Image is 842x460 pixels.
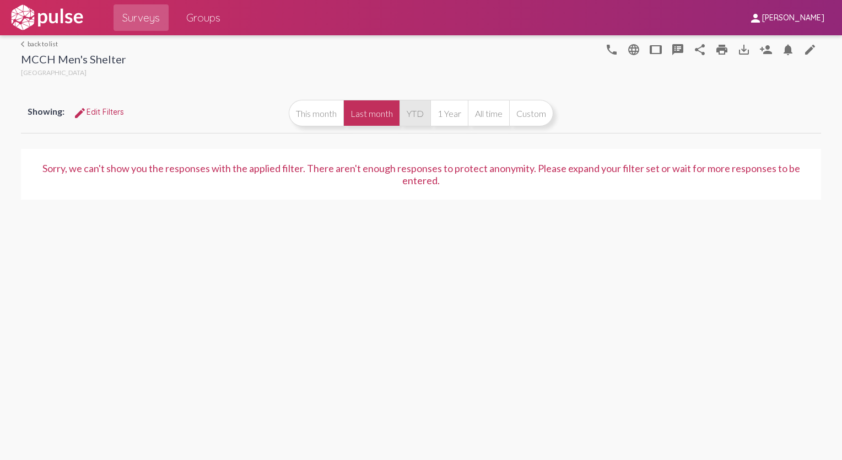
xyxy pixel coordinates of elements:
[509,100,553,126] button: Custom
[755,38,777,60] button: Person
[693,43,706,56] mat-icon: Share
[740,7,833,28] button: [PERSON_NAME]
[715,43,728,56] mat-icon: print
[671,43,684,56] mat-icon: speaker_notes
[21,52,126,68] div: MCCH Men's Shelter
[73,107,124,117] span: Edit Filters
[667,38,689,60] button: speaker_notes
[186,8,220,28] span: Groups
[737,43,751,56] mat-icon: Download
[430,100,468,126] button: 1 Year
[799,38,821,60] a: edit
[21,68,87,77] span: [GEOGRAPHIC_DATA]
[34,162,808,186] div: Sorry, we can't show you the responses with the applied filter. There aren't enough responses to ...
[733,38,755,60] button: Download
[64,102,133,122] button: Edit FiltersEdit Filters
[689,38,711,60] button: Share
[73,106,87,120] mat-icon: Edit Filters
[400,100,430,126] button: YTD
[803,43,817,56] mat-icon: edit
[627,43,640,56] mat-icon: language
[605,43,618,56] mat-icon: language
[177,4,229,31] a: Groups
[289,100,343,126] button: This month
[645,38,667,60] button: tablet
[601,38,623,60] button: language
[9,4,85,31] img: white-logo.svg
[122,8,160,28] span: Surveys
[711,38,733,60] a: print
[28,106,64,116] span: Showing:
[21,40,126,48] a: back to list
[114,4,169,31] a: Surveys
[749,12,762,25] mat-icon: person
[759,43,773,56] mat-icon: Person
[468,100,509,126] button: All time
[762,13,824,23] span: [PERSON_NAME]
[649,43,662,56] mat-icon: tablet
[781,43,795,56] mat-icon: Bell
[21,41,28,47] mat-icon: arrow_back_ios
[623,38,645,60] button: language
[777,38,799,60] button: Bell
[343,100,400,126] button: Last month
